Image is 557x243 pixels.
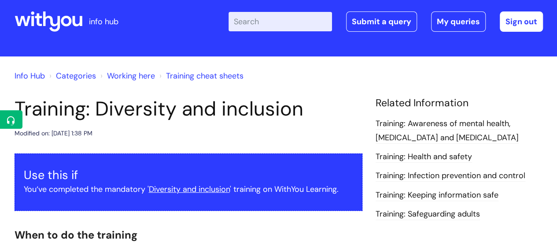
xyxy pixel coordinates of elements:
li: Working here [98,69,155,83]
a: Diversity and inclusion [149,184,230,194]
a: Training cheat sheets [166,71,243,81]
input: Search [229,12,332,31]
a: Working here [107,71,155,81]
h1: Training: Diversity and inclusion [15,97,362,121]
a: My queries [431,11,486,32]
div: Modified on: [DATE] 1:38 PM [15,128,92,139]
div: | - [229,11,543,32]
a: Info Hub [15,71,45,81]
h4: Related Information [376,97,543,109]
p: info hub [89,15,118,29]
a: Training: Infection prevention and control [376,170,525,182]
li: Solution home [47,69,96,83]
a: Categories [56,71,96,81]
a: Sign out [500,11,543,32]
p: You‘ve completed the mandatory ' ' training on WithYou Learning. [24,182,353,196]
span: When to do the training [15,228,137,242]
a: Training: Safeguarding adults [376,209,480,220]
h3: Use this if [24,168,353,182]
li: Training cheat sheets [157,69,243,83]
a: Training: Health and safety [376,151,472,163]
a: Training: Keeping information safe [376,190,498,201]
a: Training: Awareness of mental health, [MEDICAL_DATA] and [MEDICAL_DATA] [376,118,519,144]
a: Submit a query [346,11,417,32]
